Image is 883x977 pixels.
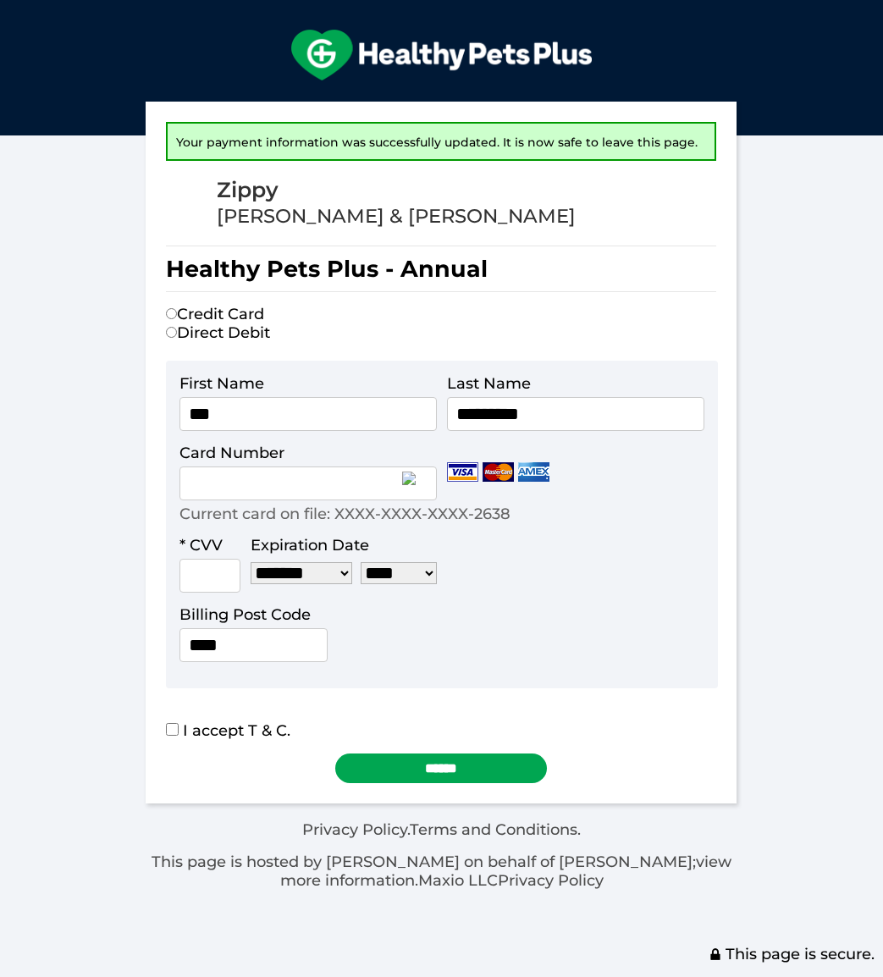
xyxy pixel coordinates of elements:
label: Last Name [447,374,531,393]
div: Zippy [217,176,576,204]
div: [PERSON_NAME] & [PERSON_NAME] [217,204,576,229]
input: Credit Card [166,308,177,319]
a: view more information. [280,853,732,890]
label: Credit Card [166,305,264,323]
input: Direct Debit [166,327,177,338]
span: This page is secure. [709,945,875,963]
a: Terms and Conditions [410,820,577,839]
label: Card Number [179,444,284,462]
img: Visa [447,462,478,482]
img: Amex [518,462,549,482]
label: I accept T & C. [166,721,290,740]
p: This page is hosted by [PERSON_NAME] on behalf of [PERSON_NAME]; Maxio LLC [146,853,738,890]
label: First Name [179,374,264,393]
label: Billing Post Code [179,605,311,624]
a: Privacy Policy [302,820,407,839]
label: Direct Debit [166,323,270,342]
img: Mastercard [483,462,514,482]
label: * CVV [179,536,223,555]
p: Current card on file: XXXX-XXXX-XXXX-2638 [179,505,510,523]
span: Your payment information was successfully updated. It is now safe to leave this page. [176,135,698,150]
h1: Healthy Pets Plus - Annual [166,246,716,292]
input: I accept T & C. [166,723,179,736]
div: . . [146,820,738,890]
label: Expiration Date [251,536,369,555]
a: Privacy Policy [498,871,604,890]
